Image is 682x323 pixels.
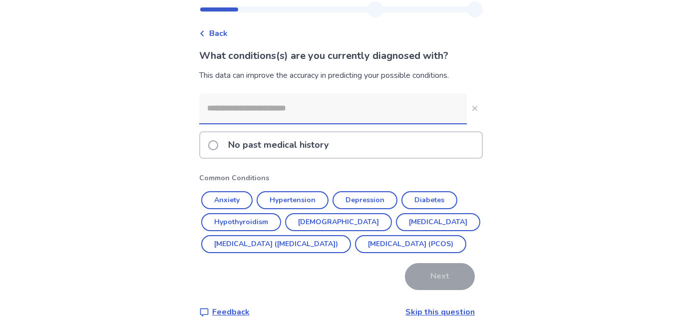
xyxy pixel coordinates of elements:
[199,93,467,123] input: Close
[201,213,281,231] button: Hypothyroidism
[285,213,392,231] button: [DEMOGRAPHIC_DATA]
[257,191,329,209] button: Hypertension
[405,263,475,290] button: Next
[201,235,351,253] button: [MEDICAL_DATA] ([MEDICAL_DATA])
[396,213,480,231] button: [MEDICAL_DATA]
[199,48,483,63] p: What conditions(s) are you currently diagnosed with?
[209,27,228,39] span: Back
[355,235,466,253] button: [MEDICAL_DATA] (PCOS)
[401,191,457,209] button: Diabetes
[201,191,253,209] button: Anxiety
[333,191,397,209] button: Depression
[212,306,250,318] p: Feedback
[405,307,475,318] a: Skip this question
[467,100,483,116] button: Close
[222,132,335,158] p: No past medical history
[199,306,250,318] a: Feedback
[199,173,483,183] p: Common Conditions
[199,69,483,81] div: This data can improve the accuracy in predicting your possible conditions.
